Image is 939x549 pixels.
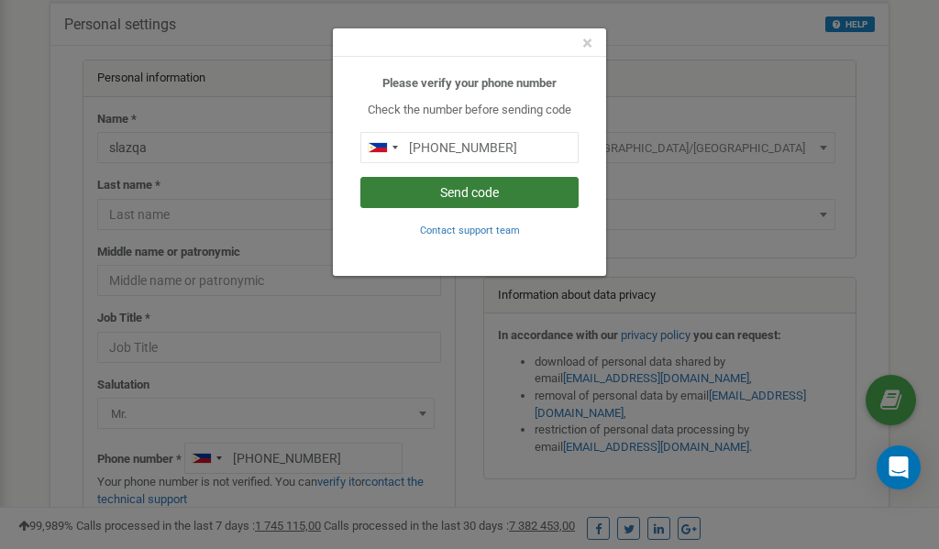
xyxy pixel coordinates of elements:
[420,223,520,236] a: Contact support team
[420,225,520,236] small: Contact support team
[360,177,579,208] button: Send code
[361,133,403,162] div: Telephone country code
[582,34,592,53] button: Close
[582,32,592,54] span: ×
[360,132,579,163] input: 0905 123 4567
[877,445,921,489] div: Open Intercom Messenger
[360,102,579,119] p: Check the number before sending code
[382,76,557,90] b: Please verify your phone number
